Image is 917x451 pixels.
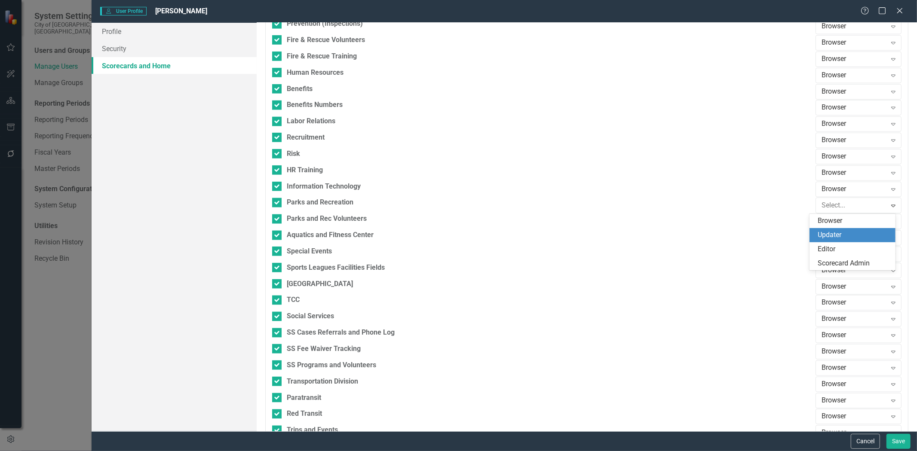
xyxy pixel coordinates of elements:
div: Labor Relations [287,116,335,126]
span: [PERSON_NAME] [155,7,207,15]
div: SS Fee Waiver Tracking [287,344,361,354]
div: Browser [822,412,886,422]
div: Browser [818,216,890,226]
div: Parks and Rec Volunteers [287,214,367,224]
div: Browser [822,184,886,194]
div: Browser [822,379,886,389]
div: Prevention (Inspections) [287,19,363,29]
div: Benefits [287,84,313,94]
div: Scorecard Admin [818,259,890,268]
div: Information Technology [287,182,361,192]
div: SS Cases Referrals and Phone Log [287,328,395,338]
div: Browser [822,87,886,97]
div: Browser [822,314,886,324]
div: Browser [822,38,886,48]
button: Cancel [851,434,880,449]
div: Transportation Division [287,377,358,387]
div: Browser [822,282,886,292]
a: Scorecards and Home [92,57,257,74]
a: Profile [92,23,257,40]
div: Browser [822,331,886,341]
div: TCC [287,295,300,305]
div: [GEOGRAPHIC_DATA] [287,279,353,289]
div: Trips and Events [287,425,338,435]
div: Red Transit [287,409,322,419]
div: Browser [822,428,886,438]
div: Browser [822,152,886,162]
button: Save [886,434,911,449]
div: Paratransit [287,393,321,403]
div: Fire & Rescue Training [287,52,357,61]
div: Browser [822,119,886,129]
div: Browser [822,396,886,405]
div: HR Training [287,165,323,175]
div: Human Resources [287,68,343,78]
div: Social Services [287,311,334,321]
div: Browser [822,136,886,146]
div: Browser [822,363,886,373]
div: Editor [818,244,890,254]
div: Updater [818,230,890,240]
div: Aquatics and Fitness Center [287,230,374,240]
div: Browser [822,70,886,80]
div: SS Programs and Volunteers [287,360,376,370]
div: Parks and Recreation [287,198,353,207]
a: Security [92,40,257,57]
div: Benefits Numbers [287,100,343,110]
div: Risk [287,149,300,159]
div: Recruitment [287,133,325,143]
div: Sports Leagues Facilities Fields [287,263,385,273]
span: User Profile [100,7,146,15]
div: Browser [822,103,886,113]
div: Browser [822,298,886,308]
div: Browser [822,347,886,357]
div: Browser [822,54,886,64]
div: Fire & Rescue Volunteers [287,35,365,45]
div: Special Events [287,247,332,256]
div: Browser [822,168,886,178]
div: Browser [822,265,886,275]
div: Browser [822,22,886,32]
